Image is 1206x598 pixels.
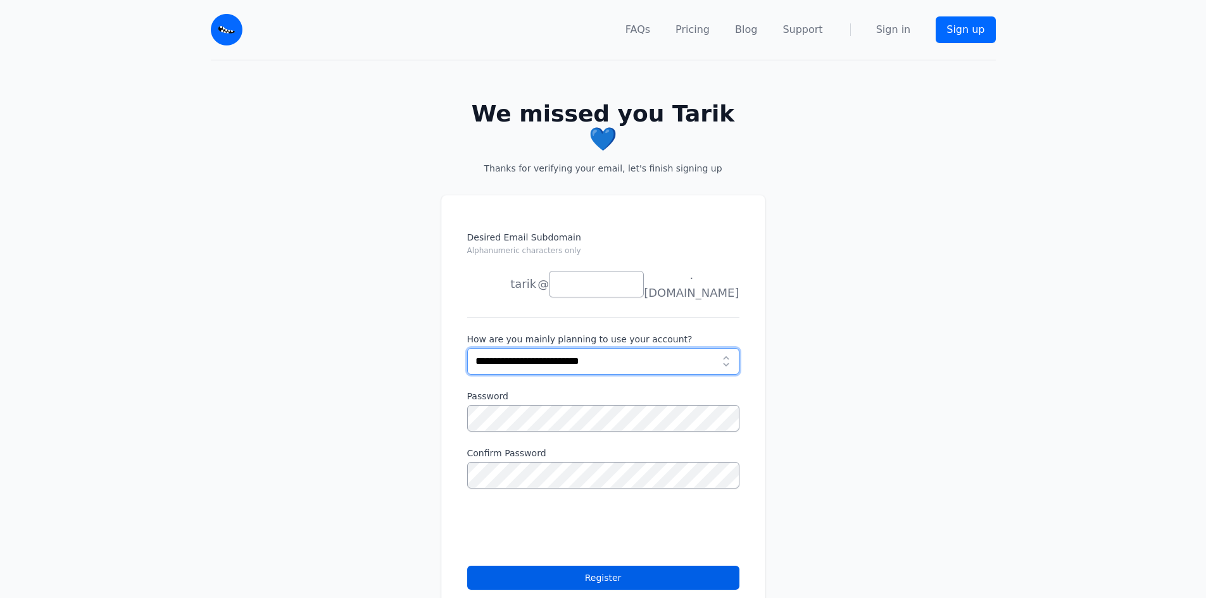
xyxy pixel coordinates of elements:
[467,566,739,590] button: Register
[211,14,242,46] img: Email Monster
[936,16,995,43] a: Sign up
[467,271,537,297] li: tarik
[644,266,739,302] span: .[DOMAIN_NAME]
[462,162,745,175] p: Thanks for verifying your email, let's finish signing up
[675,22,710,37] a: Pricing
[462,101,745,152] h2: We missed you Tarik 💙
[735,22,757,37] a: Blog
[625,22,650,37] a: FAQs
[467,333,739,346] label: How are you mainly planning to use your account?
[782,22,822,37] a: Support
[467,447,739,459] label: Confirm Password
[467,246,581,255] small: Alphanumeric characters only
[467,231,739,264] label: Desired Email Subdomain
[876,22,911,37] a: Sign in
[537,275,549,293] span: @
[467,504,660,553] iframe: reCAPTCHA
[467,390,739,402] label: Password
